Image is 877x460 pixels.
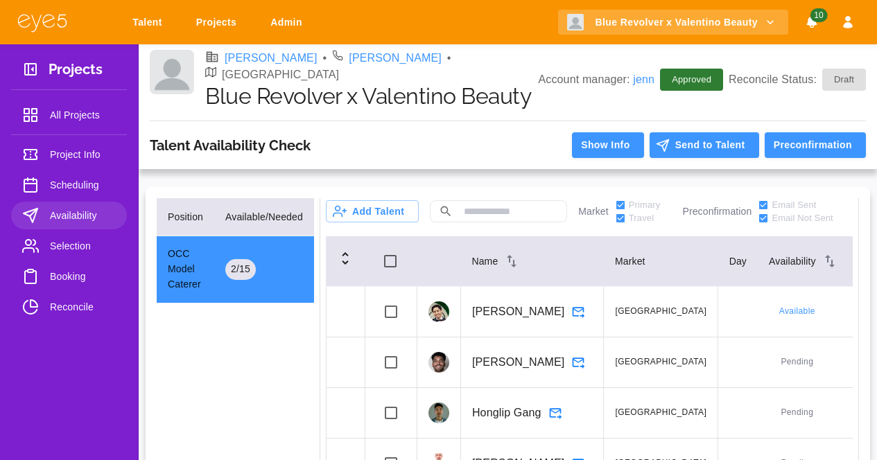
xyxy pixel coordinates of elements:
[781,355,813,369] span: Pending
[718,236,758,287] th: Day
[157,198,214,236] th: Position
[214,198,314,236] th: Available/Needed
[349,50,442,67] a: [PERSON_NAME]
[615,406,706,420] span: [GEOGRAPHIC_DATA]
[572,132,643,158] button: Show Info
[428,402,449,423] img: profile_picture
[50,177,116,193] span: Scheduling
[729,69,866,91] p: Reconcile Status:
[826,73,862,87] span: Draft
[222,67,339,83] p: [GEOGRAPHIC_DATA]
[150,137,311,154] h3: Talent Availability Check
[604,236,718,287] th: Market
[538,71,654,88] p: Account manager:
[261,10,316,35] a: Admin
[50,268,116,285] span: Booking
[157,236,214,303] td: OCC Model Caterer
[11,293,127,321] a: Reconcile
[765,132,866,158] button: Preconfirmation
[447,50,451,67] li: •
[50,238,116,254] span: Selection
[558,10,788,35] button: Blue Revolver x Valentino Beauty
[326,200,419,222] button: Add Talent
[225,50,318,67] a: [PERSON_NAME]
[769,253,838,269] div: Availability
[567,14,584,30] img: Client logo
[810,8,827,22] span: 10
[772,211,833,225] span: Email Not Sent
[123,10,176,35] a: Talent
[428,352,449,373] img: profile_picture
[472,303,565,320] p: [PERSON_NAME]
[650,132,759,158] button: Send to Talent
[50,207,116,224] span: Availability
[629,211,654,225] span: Travel
[11,101,127,129] a: All Projects
[205,83,538,109] h1: Blue Revolver x Valentino Beauty
[49,61,103,82] h3: Projects
[11,263,127,290] a: Booking
[150,50,194,94] img: Client logo
[225,259,256,280] div: 2 / 15
[472,405,541,421] p: Honglip Gang
[11,232,127,260] a: Selection
[323,50,327,67] li: •
[781,406,813,420] span: Pending
[428,301,449,322] img: profile_picture
[11,171,127,199] a: Scheduling
[17,12,68,33] img: eye5
[615,305,706,319] span: [GEOGRAPHIC_DATA]
[772,198,816,212] span: Email Sent
[50,146,116,163] span: Project Info
[50,299,116,315] span: Reconcile
[578,204,609,219] p: Market
[11,141,127,168] a: Project Info
[50,107,116,123] span: All Projects
[779,305,815,319] span: Available
[11,202,127,229] a: Availability
[633,73,654,85] a: jenn
[187,10,250,35] a: Projects
[799,10,824,35] button: Notifications
[472,354,565,371] p: [PERSON_NAME]
[663,73,720,87] span: Approved
[682,204,752,219] p: Preconfirmation
[629,198,661,212] span: Primary
[471,253,593,269] div: Name
[615,355,706,369] span: [GEOGRAPHIC_DATA]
